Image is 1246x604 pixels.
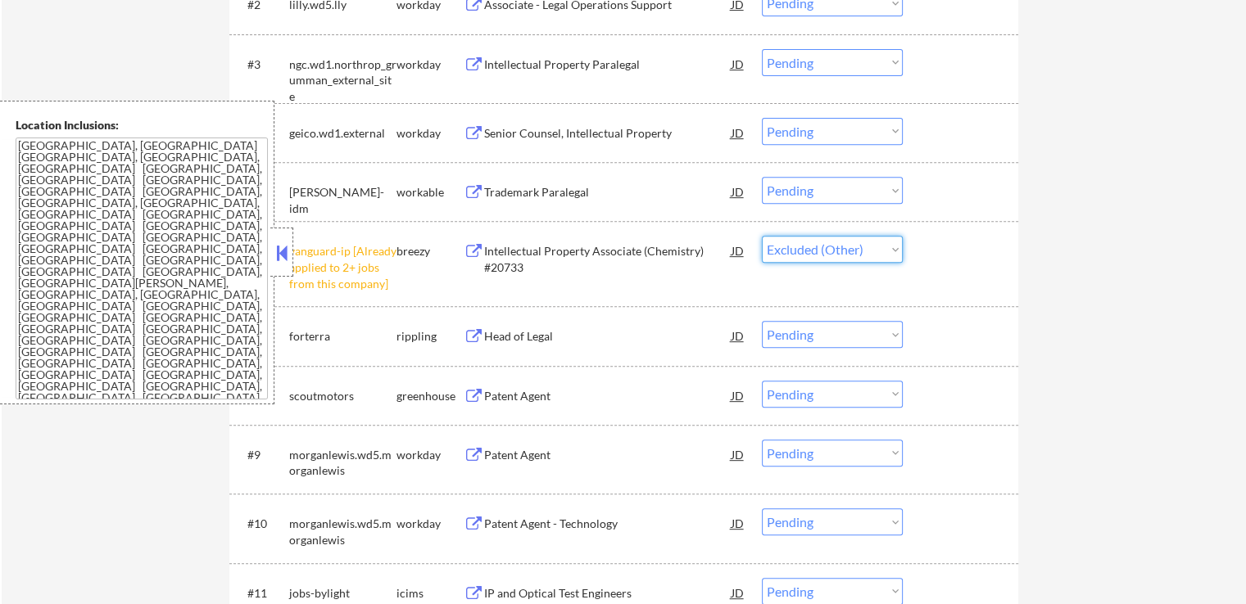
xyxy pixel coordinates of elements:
[396,184,464,201] div: workable
[396,328,464,345] div: rippling
[289,56,396,105] div: ngc.wd1.northrop_grumman_external_site
[16,117,268,133] div: Location Inclusions:
[730,381,746,410] div: JD
[396,243,464,259] div: breezy
[247,447,276,463] div: #9
[289,447,396,479] div: morganlewis.wd5.morganlewis
[289,184,396,216] div: [PERSON_NAME]-idm
[730,508,746,538] div: JD
[396,125,464,142] div: workday
[396,516,464,532] div: workday
[289,388,396,404] div: scoutmotors
[396,56,464,73] div: workday
[484,388,732,404] div: Patent Agent
[730,439,746,469] div: JD
[484,516,732,532] div: Patent Agent - Technology
[730,49,746,79] div: JD
[484,328,732,345] div: Head of Legal
[730,236,746,265] div: JD
[396,447,464,463] div: workday
[289,585,396,602] div: jobs-bylight
[396,388,464,404] div: greenhouse
[484,184,732,201] div: Trademark Paralegal
[484,447,732,463] div: Patent Agent
[730,321,746,350] div: JD
[247,516,276,532] div: #10
[289,328,396,345] div: forterra
[247,585,276,602] div: #11
[289,243,396,291] div: vanguard-ip [Already applied to 2+ jobs from this company]
[289,125,396,142] div: geico.wd1.external
[396,585,464,602] div: icims
[484,125,732,142] div: Senior Counsel, Intellectual Property
[484,56,732,73] div: Intellectual Property Paralegal
[484,585,732,602] div: IP and Optical Test Engineers
[484,243,732,275] div: Intellectual Property Associate (Chemistry) #20733
[289,516,396,548] div: morganlewis.wd5.morganlewis
[730,177,746,206] div: JD
[730,118,746,147] div: JD
[247,56,276,73] div: #3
